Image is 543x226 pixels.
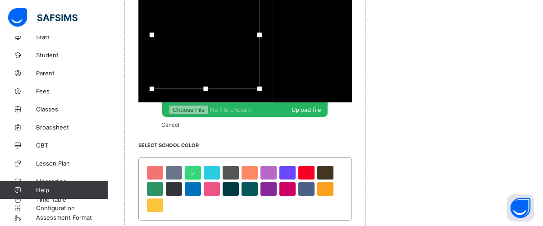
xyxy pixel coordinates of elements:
[36,124,108,131] span: Broadsheet
[36,51,108,59] span: Student
[8,8,78,27] img: safsims
[36,33,108,41] span: Staff
[36,186,108,194] span: Help
[36,214,108,221] span: Assessment Format
[138,142,199,148] span: Select School Color
[507,194,534,221] button: Open asap
[36,88,108,95] span: Fees
[36,69,108,77] span: Parent
[36,106,108,113] span: Classes
[36,142,108,149] span: CBT
[161,121,179,128] span: Cancel
[36,160,108,167] span: Lesson Plan
[36,204,108,212] span: Configuration
[292,106,321,113] span: Upload file
[36,178,108,185] span: Messaging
